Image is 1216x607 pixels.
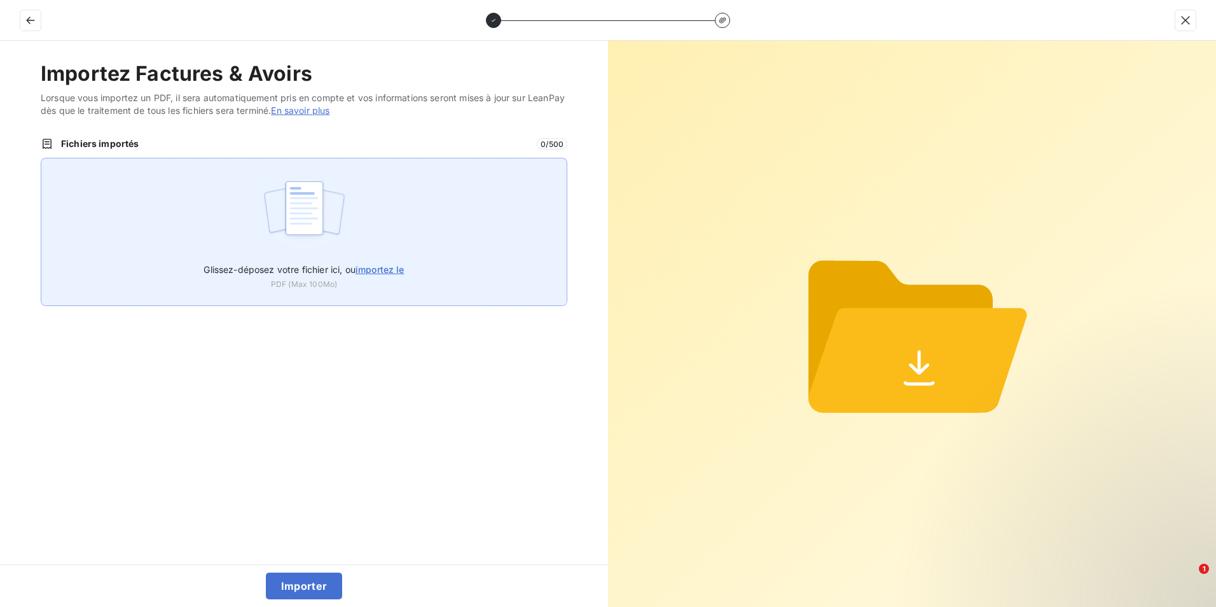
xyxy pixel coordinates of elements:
[1173,564,1203,594] iframe: Intercom live chat
[266,573,343,599] button: Importer
[271,105,329,116] a: En savoir plus
[61,137,529,150] span: Fichiers importés
[1199,564,1209,574] span: 1
[962,484,1216,573] iframe: Intercom notifications message
[41,92,567,117] span: Lorsque vous importez un PDF, il sera automatiquement pris en compte et vos informations seront m...
[537,138,567,150] span: 0 / 500
[204,264,404,275] span: Glissez-déposez votre fichier ici, ou
[356,264,404,275] span: importez le
[41,61,567,87] h2: Importez Factures & Avoirs
[271,279,337,290] span: PDF (Max 100Mo)
[262,174,347,255] img: illustration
